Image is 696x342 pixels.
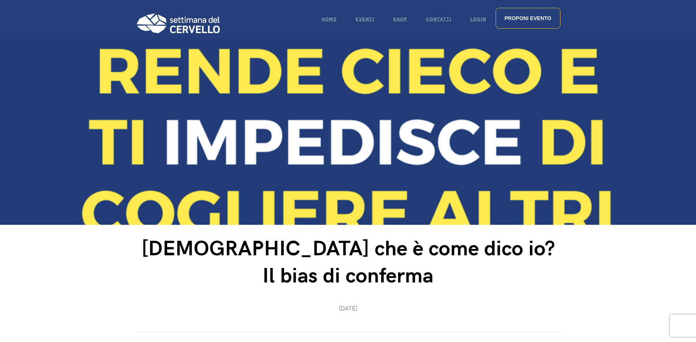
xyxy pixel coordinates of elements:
[426,17,452,22] span: Contatti
[496,8,560,29] a: Proponi evento
[393,17,407,22] span: Shop
[356,17,375,22] span: Eventi
[322,17,337,22] span: Home
[136,236,560,290] h1: [DEMOGRAPHIC_DATA] che è come dico io? Il bias di conferma
[339,305,357,313] span: [DATE]
[136,13,220,33] img: Logo
[470,17,486,22] span: Login
[505,15,552,21] span: Proponi evento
